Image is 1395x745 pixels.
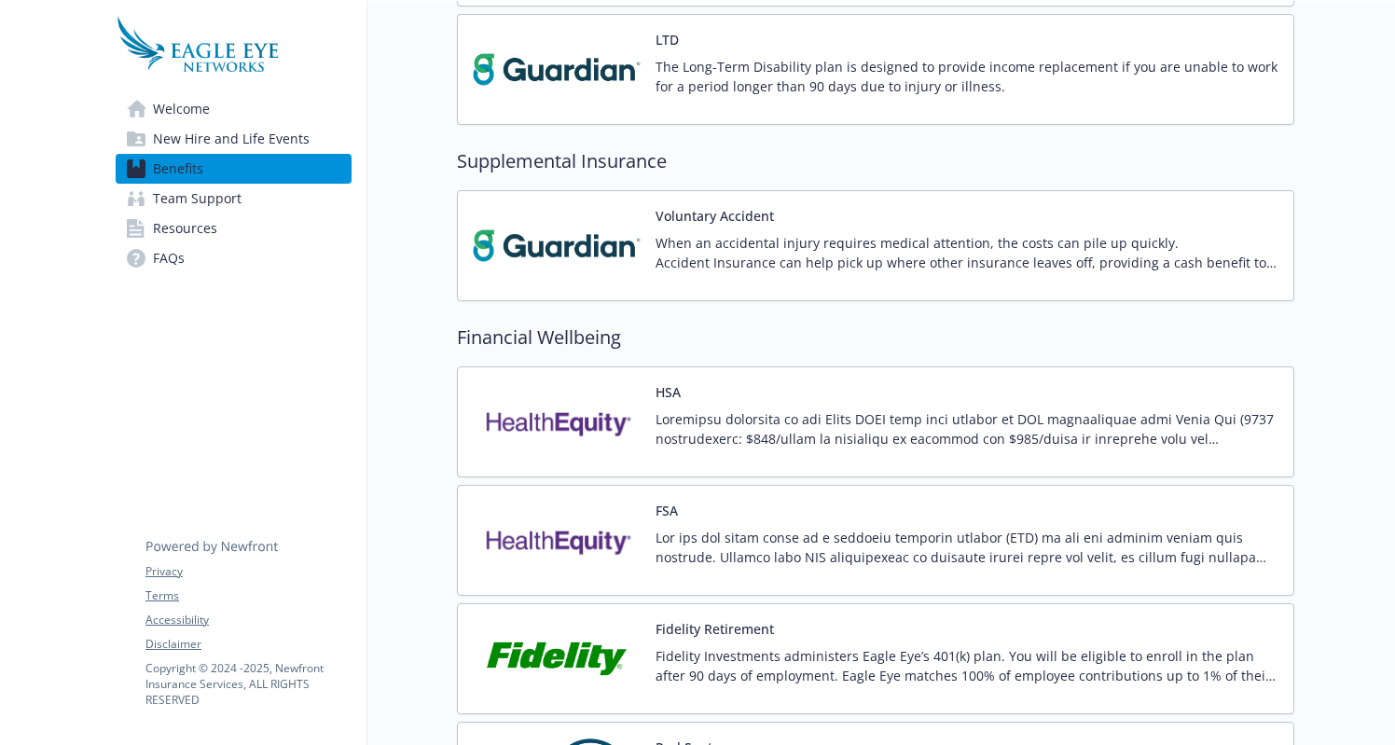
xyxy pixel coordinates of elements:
button: LTD [656,30,679,49]
button: FSA [656,501,678,520]
button: Fidelity Retirement [656,619,774,639]
button: Voluntary Accident [656,206,774,226]
img: Health Equity carrier logo [473,501,641,580]
a: Terms [145,587,351,604]
span: New Hire and Life Events [153,124,310,154]
p: When an accidental injury requires medical attention, the costs can pile up quickly. Accident Ins... [656,233,1278,272]
h2: Financial Wellbeing [457,324,1294,352]
p: Lor ips dol sitam conse ad e seddoeiu temporin utlabor (ETD) ma ali eni adminim veniam quis nostr... [656,528,1278,567]
a: Disclaimer [145,636,351,653]
img: Guardian carrier logo [473,206,641,285]
span: FAQs [153,243,185,273]
h2: Supplemental Insurance [457,147,1294,175]
img: Health Equity carrier logo [473,382,641,462]
span: Benefits [153,154,203,184]
a: Benefits [116,154,352,184]
a: FAQs [116,243,352,273]
img: Fidelity Investments carrier logo [473,619,641,698]
a: Privacy [145,563,351,580]
button: HSA [656,382,681,402]
a: Welcome [116,94,352,124]
span: Welcome [153,94,210,124]
span: Team Support [153,184,242,214]
a: Resources [116,214,352,243]
p: Copyright © 2024 - 2025 , Newfront Insurance Services, ALL RIGHTS RESERVED [145,660,351,708]
img: Guardian carrier logo [473,30,641,109]
p: Fidelity Investments administers Eagle Eye’s 401(k) plan. You will be eligible to enroll in the p... [656,646,1278,685]
p: Loremipsu dolorsita co adi Elits DOEI temp inci utlabor et DOL magnaaliquae admi Venia Qui (9737 ... [656,409,1278,448]
a: Accessibility [145,612,351,628]
span: Resources [153,214,217,243]
p: The Long-Term Disability plan is designed to provide income replacement if you are unable to work... [656,57,1278,96]
a: Team Support [116,184,352,214]
a: New Hire and Life Events [116,124,352,154]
